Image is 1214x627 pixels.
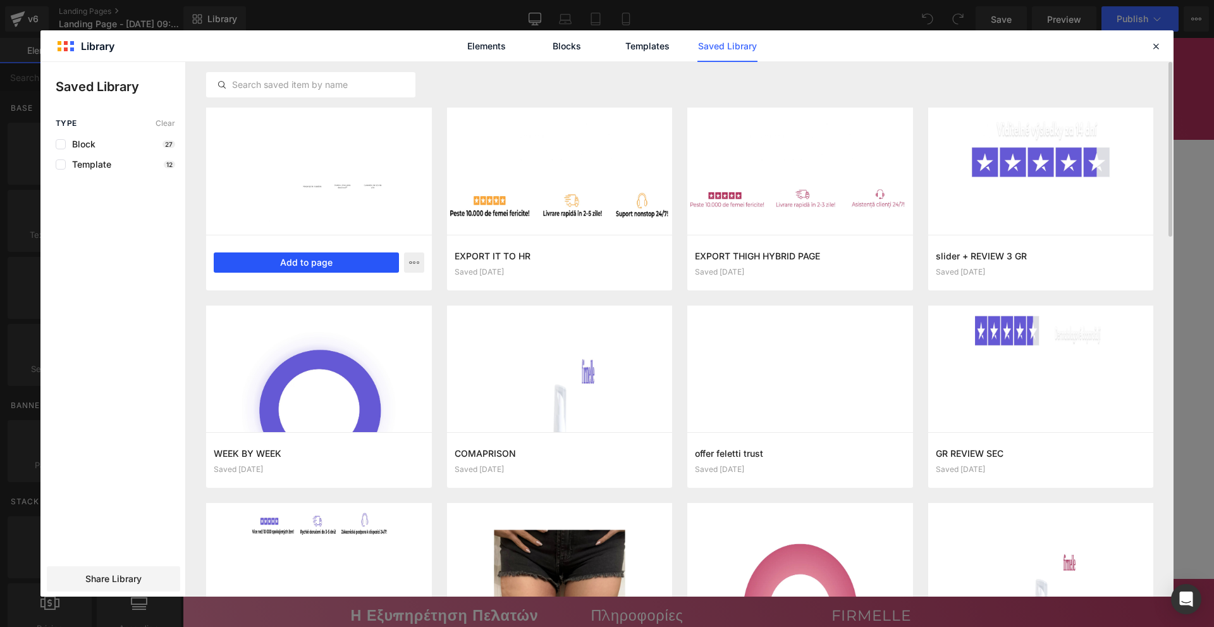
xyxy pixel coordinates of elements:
h3: GR REVIEW SEC [936,447,1146,460]
h3: EXPORT IT TO HR [455,249,665,263]
a: Firmelle Greece [454,13,577,51]
strong: Η Εξυπηρέτηση Πελατών είναι στη διάθεσή σας: [168,568,356,605]
a: Επικοινωνήστε μαζί μας [339,58,458,84]
h3: offer feletti trust [695,447,905,460]
p: Start building your page [157,195,875,210]
div: Saved [DATE] [455,465,665,474]
p: or Drag & Drop elements from left sidebar [157,385,875,394]
span: Share Library [85,573,142,585]
div: Saved [DATE] [936,268,1146,276]
p: 27 [162,140,175,148]
span: Προϊόντα [636,65,675,77]
h3: COMAPRISON [455,447,665,460]
a: Blocks [537,30,597,62]
h3: slider + REVIEW 3 GR [936,249,1146,263]
a: Οι κριτικές μας [549,58,629,84]
span: Επικοινωνήστε μαζί μας [346,65,451,77]
img: Firmelle Greece [459,18,573,46]
summary: Προϊόντα [628,58,692,84]
a: Explore Template [459,349,573,375]
a: Saved Library [697,30,757,62]
div: Saved [DATE] [695,465,905,474]
span: Type [56,119,77,128]
span: Clear [156,119,175,128]
p: Saved Library [56,77,185,96]
a: Elements [457,30,517,62]
input: Search saved item by name [207,77,415,92]
span: Οι κριτικές μας [557,65,622,77]
div: Saved [DATE] [695,268,905,276]
button: Add to page [214,252,399,273]
div: Open Intercom Messenger [1171,584,1201,614]
h3: EXPORT THIGH HYBRID PAGE [695,249,905,263]
a: Συχνές ερωτήσεις [458,58,549,84]
span: Συχνές ερωτήσεις [466,65,542,77]
div: Saved [DATE] [936,465,1146,474]
span: Template [66,159,111,170]
h2: Πληροφορίες [408,569,623,587]
h3: WEEK BY WEEK [214,447,424,460]
a: Templates [617,30,677,62]
div: Saved [DATE] [455,268,665,276]
div: Saved [DATE] [214,465,424,474]
p: 12 [164,161,175,168]
span: Block [66,139,95,149]
h2: FIRMELLE [649,569,864,587]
